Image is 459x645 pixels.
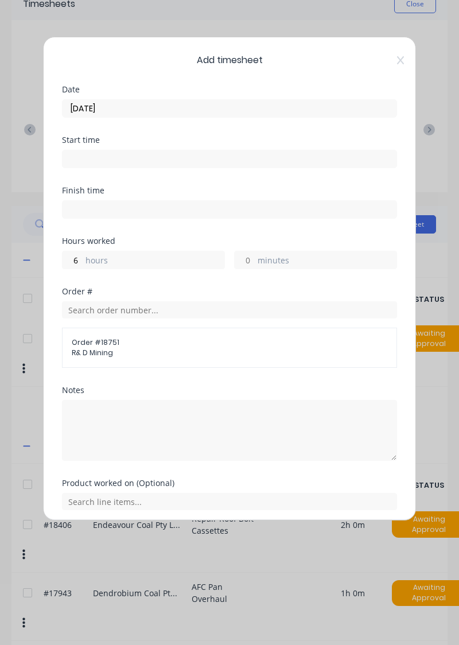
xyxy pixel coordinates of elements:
div: Order # [62,287,397,296]
input: 0 [235,251,255,269]
div: Hours worked [62,237,397,245]
label: minutes [258,254,396,269]
div: Finish time [62,186,397,195]
span: R& D Mining [72,348,387,358]
input: Search order number... [62,301,397,318]
div: Product worked on (Optional) [62,479,397,487]
div: Start time [62,136,397,144]
input: Search line items... [62,493,397,510]
div: Date [62,86,397,94]
label: hours [85,254,224,269]
span: Order # 18751 [72,337,387,348]
span: Add timesheet [62,53,397,67]
div: Notes [62,386,397,394]
input: 0 [63,251,83,269]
